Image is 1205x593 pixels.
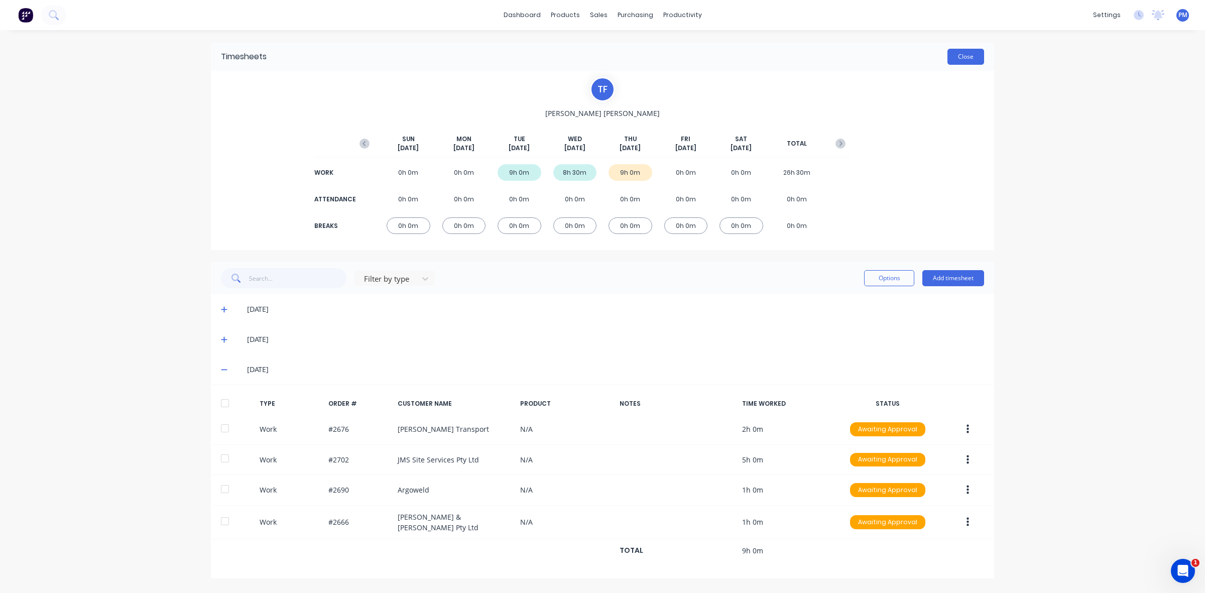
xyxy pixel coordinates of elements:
div: 0h 0m [442,164,486,181]
div: [DATE] [247,304,984,315]
a: dashboard [499,8,546,23]
div: 0h 0m [609,217,652,234]
span: TUE [514,135,525,144]
span: [DATE] [731,144,752,153]
div: 0h 0m [498,217,541,234]
div: 0h 0m [442,217,486,234]
span: [DATE] [564,144,585,153]
span: PM [1178,11,1187,20]
div: 0h 0m [553,217,597,234]
div: 0h 0m [719,191,763,207]
span: [DATE] [453,144,474,153]
div: 0h 0m [775,217,819,234]
div: 0h 0m [442,191,486,207]
span: 1 [1191,559,1199,567]
div: T F [590,77,615,102]
div: TYPE [260,399,321,408]
div: STATUS [842,399,933,408]
span: [DATE] [675,144,696,153]
div: 0h 0m [387,164,430,181]
div: Awaiting Approval [850,453,925,467]
button: Options [864,270,914,286]
div: 0h 0m [387,191,430,207]
div: 8h 30m [553,164,597,181]
div: BREAKS [314,221,354,230]
div: 0h 0m [498,191,541,207]
span: WED [568,135,582,144]
div: 0h 0m [609,191,652,207]
button: Add timesheet [922,270,984,286]
div: Awaiting Approval [850,422,925,436]
div: 0h 0m [553,191,597,207]
div: productivity [658,8,707,23]
div: Awaiting Approval [850,483,925,497]
div: NOTES [620,399,734,408]
div: 9h 0m [609,164,652,181]
span: SAT [735,135,747,144]
input: Search... [249,268,347,288]
div: Timesheets [221,51,267,63]
div: ATTENDANCE [314,195,354,204]
div: 0h 0m [719,217,763,234]
span: [PERSON_NAME] [PERSON_NAME] [545,108,660,118]
div: TIME WORKED [742,399,833,408]
span: [DATE] [398,144,419,153]
div: 0h 0m [664,217,708,234]
img: Factory [18,8,33,23]
div: 0h 0m [664,164,708,181]
span: THU [624,135,637,144]
div: [DATE] [247,364,984,375]
span: FRI [681,135,690,144]
div: CUSTOMER NAME [398,399,512,408]
div: ORDER # [328,399,390,408]
div: sales [585,8,613,23]
div: WORK [314,168,354,177]
span: [DATE] [509,144,530,153]
div: 0h 0m [719,164,763,181]
span: SUN [402,135,415,144]
div: 0h 0m [664,191,708,207]
span: TOTAL [787,139,807,148]
div: 0h 0m [387,217,430,234]
div: purchasing [613,8,658,23]
div: products [546,8,585,23]
span: [DATE] [620,144,641,153]
div: settings [1088,8,1126,23]
iframe: Intercom live chat [1171,559,1195,583]
div: PRODUCT [520,399,612,408]
div: [DATE] [247,334,984,345]
span: MON [456,135,471,144]
div: 0h 0m [775,191,819,207]
button: Close [947,49,984,65]
div: 9h 0m [498,164,541,181]
div: Awaiting Approval [850,515,925,529]
div: 26h 30m [775,164,819,181]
